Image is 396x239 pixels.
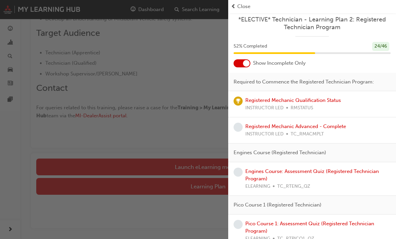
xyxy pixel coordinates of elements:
span: Required to Commence the Registered Technician Program: [234,78,374,86]
span: INSTRUCTOR LED [245,130,284,138]
div: 24 / 46 [372,42,389,51]
span: learningRecordVerb_NONE-icon [234,168,243,177]
a: *ELECTIVE* Technician - Learning Plan 2: Registered Technician Program [234,16,391,31]
span: Pico Course 1 (Registered Technician) [234,201,321,209]
a: Registered Mechanic Advanced - Complete [245,123,346,129]
a: Registered Mechanic Qualification Status [245,97,341,103]
span: RMSTATUS [291,104,313,112]
span: learningRecordVerb_ACHIEVE-icon [234,97,243,106]
span: TC_RMACMPLT [291,130,324,138]
span: Close [237,3,250,10]
span: ELEARNING [245,183,270,190]
span: Show Incomplete Only [253,59,306,67]
button: prev-iconClose [231,3,393,10]
span: prev-icon [231,3,236,10]
span: 52 % Completed [234,43,267,50]
span: Engines Course (Registered Technician) [234,149,326,157]
span: learningRecordVerb_NONE-icon [234,123,243,132]
span: learningRecordVerb_NONE-icon [234,220,243,229]
a: Pico Course 1: Assessment Quiz (Registered Technician Program) [245,221,374,234]
a: Engines Course: Assessment Quiz (Registered Technician Program) [245,168,379,182]
span: INSTRUCTOR LED [245,104,284,112]
span: TC_RTENG_QZ [277,183,310,190]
